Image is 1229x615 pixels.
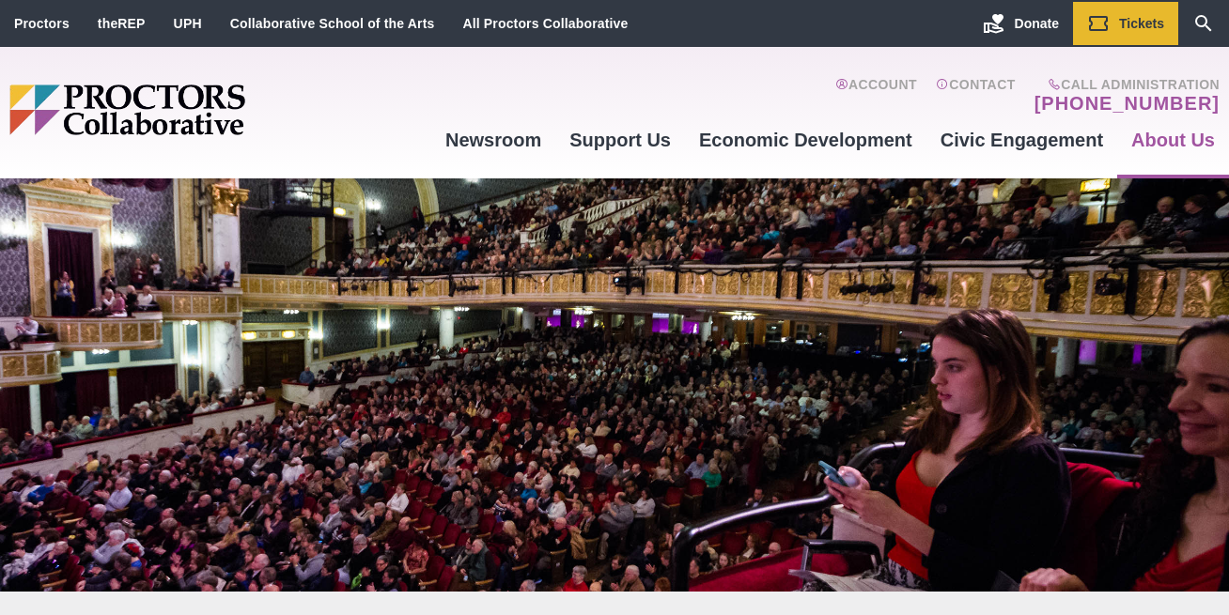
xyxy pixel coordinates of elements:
a: Collaborative School of the Arts [230,16,435,31]
a: Proctors [14,16,70,31]
a: About Us [1117,115,1229,165]
a: Search [1178,2,1229,45]
a: UPH [174,16,202,31]
span: Tickets [1119,16,1164,31]
span: Donate [1015,16,1059,31]
a: All Proctors Collaborative [462,16,628,31]
a: [PHONE_NUMBER] [1035,92,1220,115]
a: Account [835,77,917,115]
a: Contact [936,77,1016,115]
a: Civic Engagement [926,115,1117,165]
a: Tickets [1073,2,1178,45]
a: Support Us [555,115,685,165]
img: Proctors logo [9,85,390,135]
a: Donate [969,2,1073,45]
a: Newsroom [431,115,555,165]
span: Call Administration [1029,77,1220,92]
a: Economic Development [685,115,926,165]
a: theREP [98,16,146,31]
